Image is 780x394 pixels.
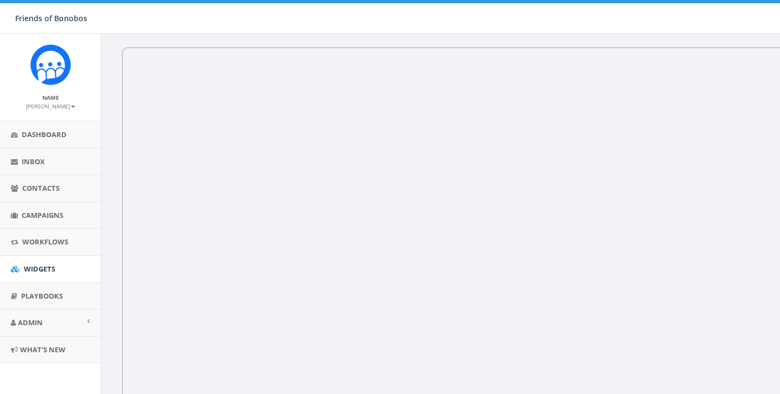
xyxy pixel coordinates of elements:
span: Inbox [22,157,45,166]
span: Workflows [22,237,68,247]
small: Name [42,94,59,101]
span: Admin [18,318,43,327]
span: Campaigns [22,210,63,220]
span: Dashboard [22,130,67,139]
span: Playbooks [21,291,63,301]
span: Friends of Bonobos [15,13,87,23]
img: Rally_Corp_Icon.png [30,44,71,85]
a: [PERSON_NAME] [26,101,75,111]
span: Contacts [22,183,60,193]
span: Widgets [24,264,55,274]
span: What's New [20,345,66,354]
small: [PERSON_NAME] [26,102,75,110]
